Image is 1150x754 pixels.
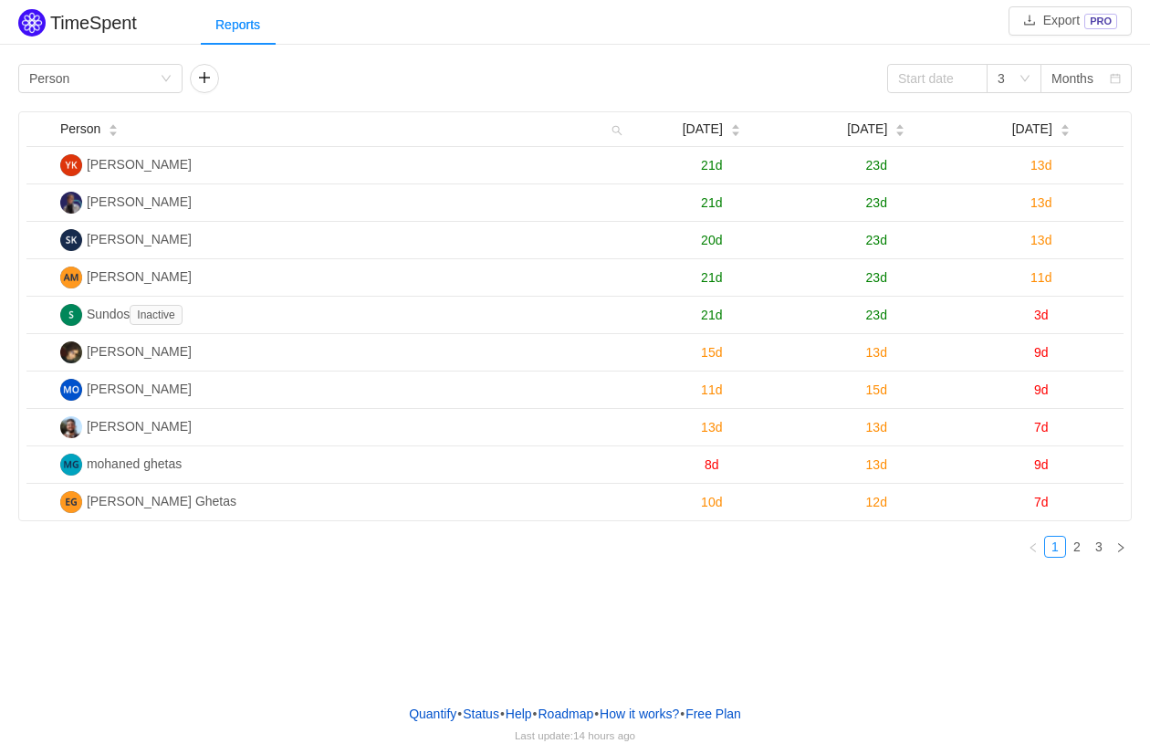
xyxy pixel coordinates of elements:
img: MG [60,454,82,476]
span: 13d [1030,233,1051,247]
span: [PERSON_NAME] [87,419,192,434]
i: icon: down [1019,73,1030,86]
div: Sort [730,121,741,134]
span: • [500,707,505,721]
span: Sundos [87,307,190,321]
span: 13d [866,457,887,472]
span: [PERSON_NAME] Ghetas [87,494,236,508]
span: 13d [1030,195,1051,210]
span: Last update: [515,729,635,741]
span: [PERSON_NAME] [87,157,192,172]
span: 20d [701,233,722,247]
i: icon: left [1028,542,1039,553]
span: 21d [701,195,722,210]
span: 7d [1034,420,1049,435]
i: icon: caret-down [895,129,905,134]
span: 15d [701,345,722,360]
div: Sort [894,121,905,134]
i: icon: right [1115,542,1126,553]
img: SK [60,229,82,251]
button: icon: downloadExportPRO [1009,6,1132,36]
span: 21d [701,308,722,322]
img: WG [60,192,82,214]
span: 7d [1034,495,1049,509]
span: 23d [866,195,887,210]
a: 2 [1067,537,1087,557]
i: icon: caret-down [730,129,740,134]
i: icon: caret-down [1060,129,1070,134]
span: [DATE] [847,120,887,139]
img: AM [60,267,82,288]
span: 11d [701,382,722,397]
span: • [457,707,462,721]
button: How it works? [599,700,680,728]
a: Roadmap [538,700,595,728]
span: 14 hours ago [573,729,635,741]
span: 15d [866,382,887,397]
img: Quantify logo [18,9,46,37]
li: 2 [1066,536,1088,558]
span: 13d [701,420,722,435]
img: EG [60,491,82,513]
img: S [60,304,82,326]
span: 9d [1034,382,1049,397]
span: [PERSON_NAME] [87,194,192,209]
div: Months [1051,65,1093,92]
div: Person [29,65,69,92]
span: 9d [1034,345,1049,360]
span: 3d [1034,308,1049,322]
span: 13d [1030,158,1051,173]
span: [PERSON_NAME] [87,232,192,246]
i: icon: search [604,112,630,146]
button: Free Plan [685,700,742,728]
span: 21d [701,158,722,173]
span: 13d [866,345,887,360]
img: AG [60,416,82,438]
a: Help [505,700,533,728]
img: YK [60,154,82,176]
div: Reports [201,5,275,46]
span: [PERSON_NAME] [87,269,192,284]
li: 1 [1044,536,1066,558]
span: [DATE] [1012,120,1052,139]
span: 21d [701,270,722,285]
span: [PERSON_NAME] [87,382,192,396]
li: Next Page [1110,536,1132,558]
input: Start date [887,64,988,93]
span: 13d [866,420,887,435]
img: AA [60,341,82,363]
span: 12d [866,495,887,509]
div: Sort [1060,121,1071,134]
span: 8d [705,457,719,472]
span: 23d [866,158,887,173]
span: 10d [701,495,722,509]
i: icon: calendar [1110,73,1121,86]
img: MO [60,379,82,401]
a: Status [462,700,500,728]
span: Inactive [130,305,182,325]
a: Quantify [408,700,457,728]
i: icon: caret-up [730,122,740,128]
span: • [594,707,599,721]
span: 23d [866,233,887,247]
span: mohaned ghetas [87,456,182,471]
div: 3 [998,65,1005,92]
span: 23d [866,308,887,322]
span: 9d [1034,457,1049,472]
span: [PERSON_NAME] [87,344,192,359]
i: icon: caret-up [109,122,119,128]
i: icon: down [161,73,172,86]
span: • [680,707,685,721]
a: 3 [1089,537,1109,557]
span: 11d [1030,270,1051,285]
i: icon: caret-up [895,122,905,128]
span: 23d [866,270,887,285]
i: icon: caret-up [1060,122,1070,128]
div: Sort [108,121,119,134]
span: • [533,707,538,721]
a: 1 [1045,537,1065,557]
button: icon: plus [190,64,219,93]
span: Person [60,120,100,139]
h2: TimeSpent [50,13,137,33]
